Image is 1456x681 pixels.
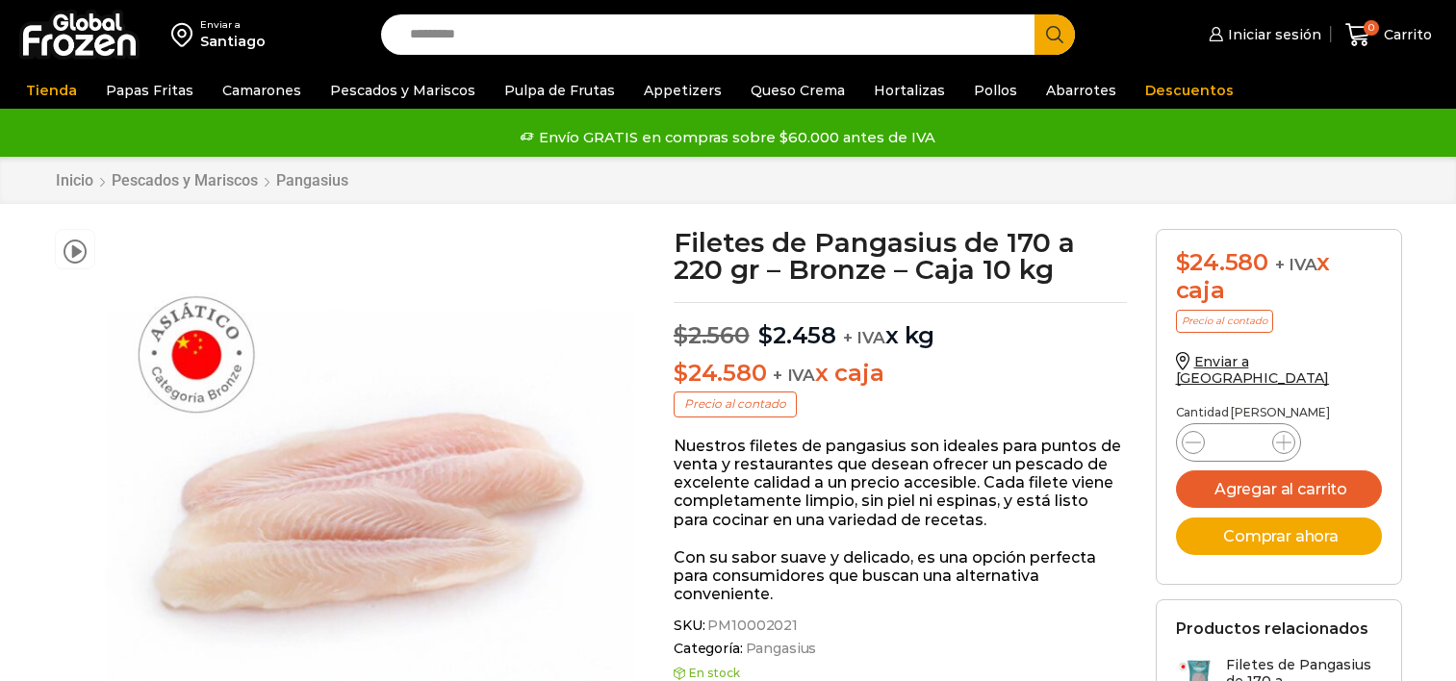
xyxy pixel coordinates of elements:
p: Cantidad [PERSON_NAME] [1176,406,1382,419]
span: Iniciar sesión [1223,25,1321,44]
a: Pescados y Mariscos [320,72,485,109]
a: Appetizers [634,72,731,109]
bdi: 24.580 [674,359,766,387]
span: $ [674,321,688,349]
span: + IVA [1275,255,1317,274]
a: Iniciar sesión [1204,15,1321,54]
a: Camarones [213,72,311,109]
span: $ [758,321,773,349]
p: x kg [674,302,1127,350]
p: Precio al contado [1176,310,1273,333]
input: Product quantity [1220,429,1257,456]
span: + IVA [843,328,885,347]
span: PM10002021 [704,618,798,634]
bdi: 2.560 [674,321,750,349]
p: Con su sabor suave y delicado, es una opción perfecta para consumidores que buscan una alternativ... [674,548,1127,604]
p: Precio al contado [674,391,797,416]
span: 0 [1364,20,1379,36]
a: Pescados y Mariscos [111,171,259,189]
bdi: 2.458 [758,321,836,349]
button: Agregar al carrito [1176,470,1382,508]
button: Search button [1035,14,1075,55]
a: Pangasius [743,641,817,657]
h2: Productos relacionados [1176,619,1368,638]
span: $ [1176,248,1190,276]
span: Carrito [1379,25,1432,44]
span: $ [674,359,688,387]
img: address-field-icon.svg [171,18,200,51]
a: Tienda [16,72,87,109]
h1: Filetes de Pangasius de 170 a 220 gr – Bronze – Caja 10 kg [674,229,1127,283]
a: Queso Crema [741,72,855,109]
a: 0 Carrito [1341,13,1437,58]
button: Comprar ahora [1176,517,1382,555]
a: Inicio [55,171,94,189]
div: x caja [1176,249,1382,305]
span: Categoría: [674,641,1127,657]
a: Pangasius [275,171,349,189]
a: Enviar a [GEOGRAPHIC_DATA] [1176,353,1330,387]
div: Enviar a [200,18,266,32]
span: SKU: [674,618,1127,634]
p: En stock [674,667,1127,680]
span: + IVA [773,366,815,385]
p: Nuestros filetes de pangasius son ideales para puntos de venta y restaurantes que desean ofrecer ... [674,437,1127,529]
a: Papas Fritas [96,72,203,109]
a: Abarrotes [1036,72,1126,109]
p: x caja [674,360,1127,388]
a: Descuentos [1136,72,1243,109]
a: Hortalizas [864,72,955,109]
div: Santiago [200,32,266,51]
a: Pulpa de Frutas [495,72,625,109]
bdi: 24.580 [1176,248,1268,276]
a: Pollos [964,72,1027,109]
nav: Breadcrumb [55,171,349,189]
